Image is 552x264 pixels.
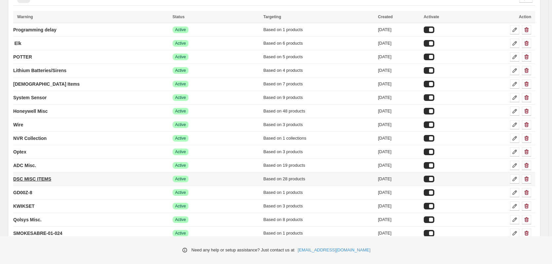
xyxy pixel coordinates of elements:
[14,40,21,47] p: Elk
[13,174,51,184] a: DSC MISC ITEMS
[13,38,22,49] a: Elk
[263,216,374,223] div: Based on 8 products
[175,203,186,209] span: Active
[13,214,42,225] a: Qolsys Misc.
[175,95,186,100] span: Active
[13,121,23,128] p: Wire
[378,26,419,33] div: [DATE]
[263,121,374,128] div: Based on 3 products
[263,40,374,47] div: Based on 6 products
[519,15,531,19] span: Action
[13,67,66,74] p: Lithium Batteries/Sirens
[175,231,186,236] span: Active
[13,79,80,89] a: [DEMOGRAPHIC_DATA] Items
[13,160,36,171] a: ADC Misc.
[424,15,439,19] span: Activate
[378,108,419,114] div: [DATE]
[378,121,419,128] div: [DATE]
[263,176,374,182] div: Based on 28 products
[263,162,374,169] div: Based on 19 products
[263,203,374,209] div: Based on 3 products
[175,163,186,168] span: Active
[13,149,26,155] p: Optex
[13,201,35,211] a: KWIKSET
[13,203,35,209] p: KWIKSET
[13,230,62,237] p: SMOKESABRE-01-024
[175,27,186,32] span: Active
[263,135,374,142] div: Based on 1 collections
[175,109,186,114] span: Active
[13,189,32,196] p: GD00Z-8
[13,24,57,35] a: Programming delay
[13,26,57,33] p: Programming delay
[378,162,419,169] div: [DATE]
[17,15,33,19] span: Warning
[13,176,51,182] p: DSC MISC ITEMS
[13,81,80,87] p: [DEMOGRAPHIC_DATA] Items
[263,26,374,33] div: Based on 1 products
[378,67,419,74] div: [DATE]
[13,92,47,103] a: System Sensor
[298,247,371,253] a: [EMAIL_ADDRESS][DOMAIN_NAME]
[263,94,374,101] div: Based on 9 products
[378,149,419,155] div: [DATE]
[175,217,186,222] span: Active
[13,228,62,239] a: SMOKESABRE-01-024
[13,52,32,62] a: POTTER
[263,189,374,196] div: Based on 1 products
[378,216,419,223] div: [DATE]
[173,15,185,19] span: Status
[378,230,419,237] div: [DATE]
[13,94,47,101] p: System Sensor
[378,40,419,47] div: [DATE]
[175,176,186,182] span: Active
[378,94,419,101] div: [DATE]
[13,54,32,60] p: POTTER
[175,149,186,154] span: Active
[263,108,374,114] div: Based on 48 products
[263,15,281,19] span: Targeting
[378,81,419,87] div: [DATE]
[378,135,419,142] div: [DATE]
[13,106,48,116] a: Honeywell Misc
[263,149,374,155] div: Based on 3 products
[263,54,374,60] div: Based on 5 products
[175,54,186,60] span: Active
[13,135,47,142] p: NVR Collection
[263,81,374,87] div: Based on 7 products
[378,54,419,60] div: [DATE]
[13,147,26,157] a: Optex
[175,190,186,195] span: Active
[13,187,32,198] a: GD00Z-8
[378,203,419,209] div: [DATE]
[13,133,47,144] a: NVR Collection
[175,41,186,46] span: Active
[378,15,393,19] span: Created
[175,81,186,87] span: Active
[378,189,419,196] div: [DATE]
[13,119,23,130] a: Wire
[378,176,419,182] div: [DATE]
[263,230,374,237] div: Based on 1 products
[175,68,186,73] span: Active
[175,122,186,127] span: Active
[13,65,66,76] a: Lithium Batteries/Sirens
[13,162,36,169] p: ADC Misc.
[13,216,42,223] p: Qolsys Misc.
[263,67,374,74] div: Based on 4 products
[13,108,48,114] p: Honeywell Misc
[175,136,186,141] span: Active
